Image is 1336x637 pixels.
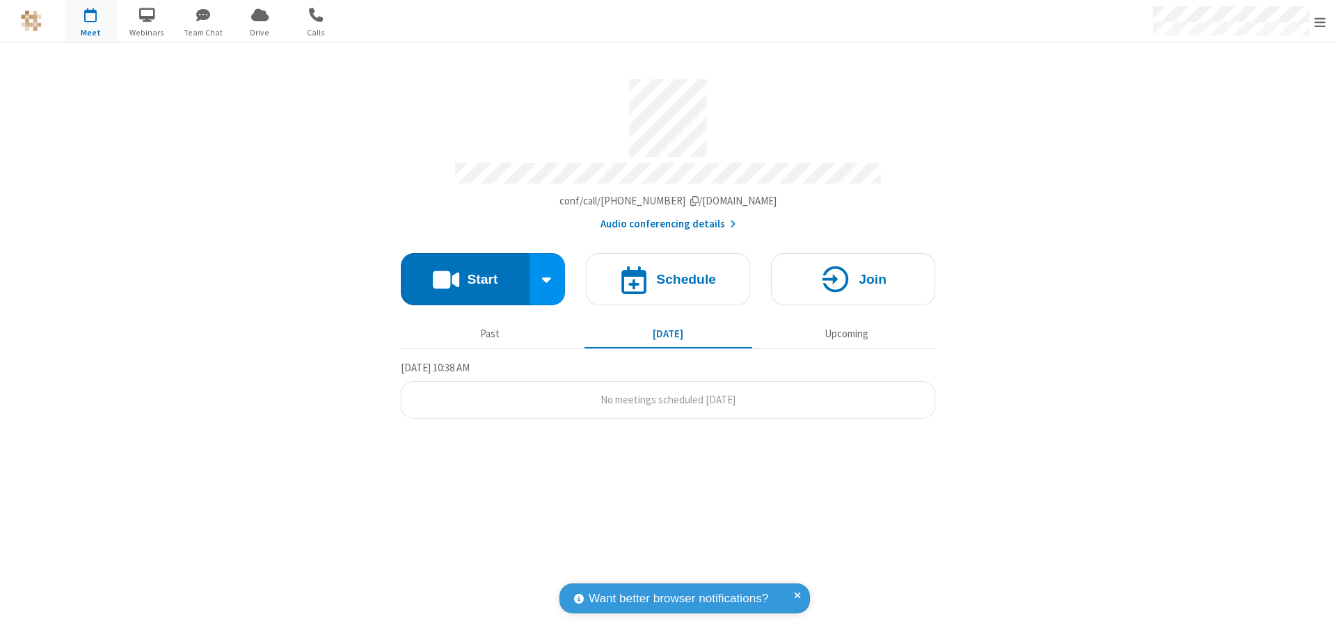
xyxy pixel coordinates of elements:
[559,194,777,207] span: Copy my meeting room link
[401,253,530,305] button: Start
[586,253,750,305] button: Schedule
[467,273,498,286] h4: Start
[763,321,930,347] button: Upcoming
[859,273,886,286] h4: Join
[290,26,342,39] span: Calls
[559,193,777,209] button: Copy my meeting room linkCopy my meeting room link
[601,216,736,232] button: Audio conferencing details
[584,321,752,347] button: [DATE]
[601,393,735,406] span: No meetings scheduled [DATE]
[401,360,935,419] section: Today's Meetings
[589,590,768,608] span: Want better browser notifications?
[1301,601,1326,627] iframe: Chat
[21,10,42,31] img: QA Selenium DO NOT DELETE OR CHANGE
[65,26,117,39] span: Meet
[401,361,470,374] span: [DATE] 10:38 AM
[401,69,935,232] section: Account details
[406,321,574,347] button: Past
[121,26,173,39] span: Webinars
[234,26,286,39] span: Drive
[656,273,716,286] h4: Schedule
[771,253,935,305] button: Join
[530,253,566,305] div: Start conference options
[177,26,230,39] span: Team Chat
